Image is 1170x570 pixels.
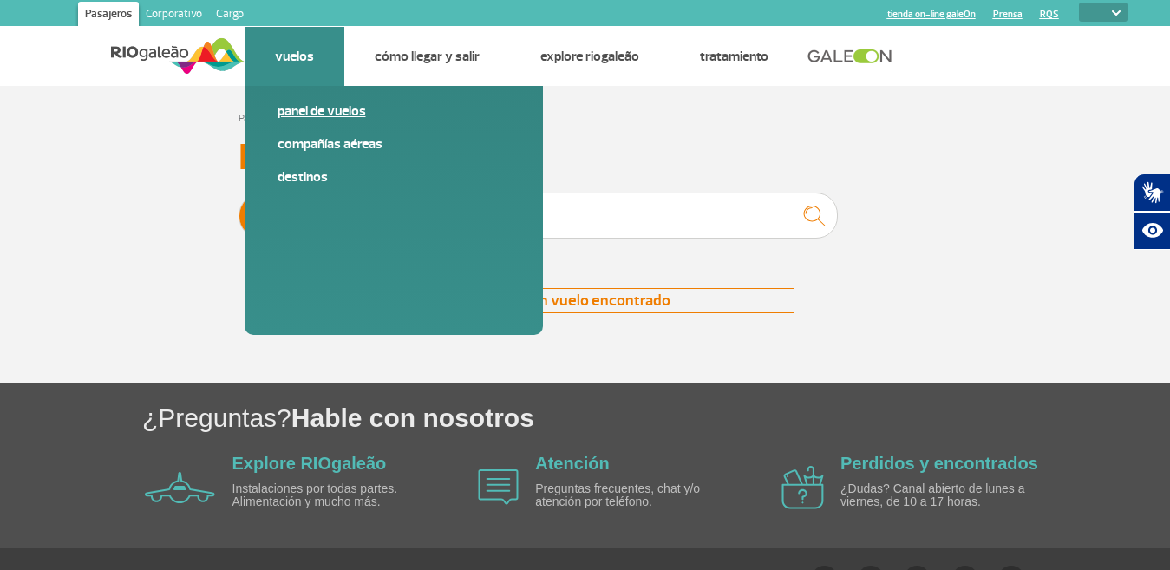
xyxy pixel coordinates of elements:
[278,167,510,187] a: Destinos
[375,48,480,65] a: Cómo llegar y salir
[232,482,432,509] p: Instalaciones por todas partes. Alimentación y mucho más.
[239,112,303,125] a: Página de inicio
[781,466,824,509] img: airplane icon
[291,403,534,432] span: Hable con nosotros
[78,2,139,29] a: Pasajeros
[232,454,387,473] a: Explore RIOgaleão
[535,482,735,509] p: Preguntas frecuentes, chat y/o atención por teléfono.
[535,454,610,473] a: Atención
[278,134,510,154] a: Compañías aéreas
[1134,174,1170,250] div: Plugin de acessibilidade da Hand Talk.
[275,48,314,65] a: Vuelos
[145,472,215,503] img: airplane icon
[278,102,510,121] a: Panel de vuelos
[478,469,519,505] img: airplane icon
[491,193,838,239] input: Vuelo, ciudad o compañía aérea
[142,400,1170,436] h1: ¿Preguntas?
[840,454,1038,473] a: Perdidos y encontrados
[1040,9,1059,20] a: RQS
[993,9,1023,20] a: Prensa
[209,2,251,29] a: Cargo
[840,482,1040,509] p: ¿Dudas? Canal abierto de lunes a viernes, de 10 a 17 horas.
[139,2,209,29] a: Corporativo
[1134,174,1170,212] button: Abrir tradutor de língua de sinais.
[239,136,932,180] h3: Panel de Vuelos
[700,48,768,65] a: Tratamiento
[540,48,639,65] a: Explore RIOgaleão
[377,288,794,313] div: Ningún vuelo encontrado
[1134,212,1170,250] button: Abrir recursos assistivos.
[887,9,976,20] a: tienda on-line galeOn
